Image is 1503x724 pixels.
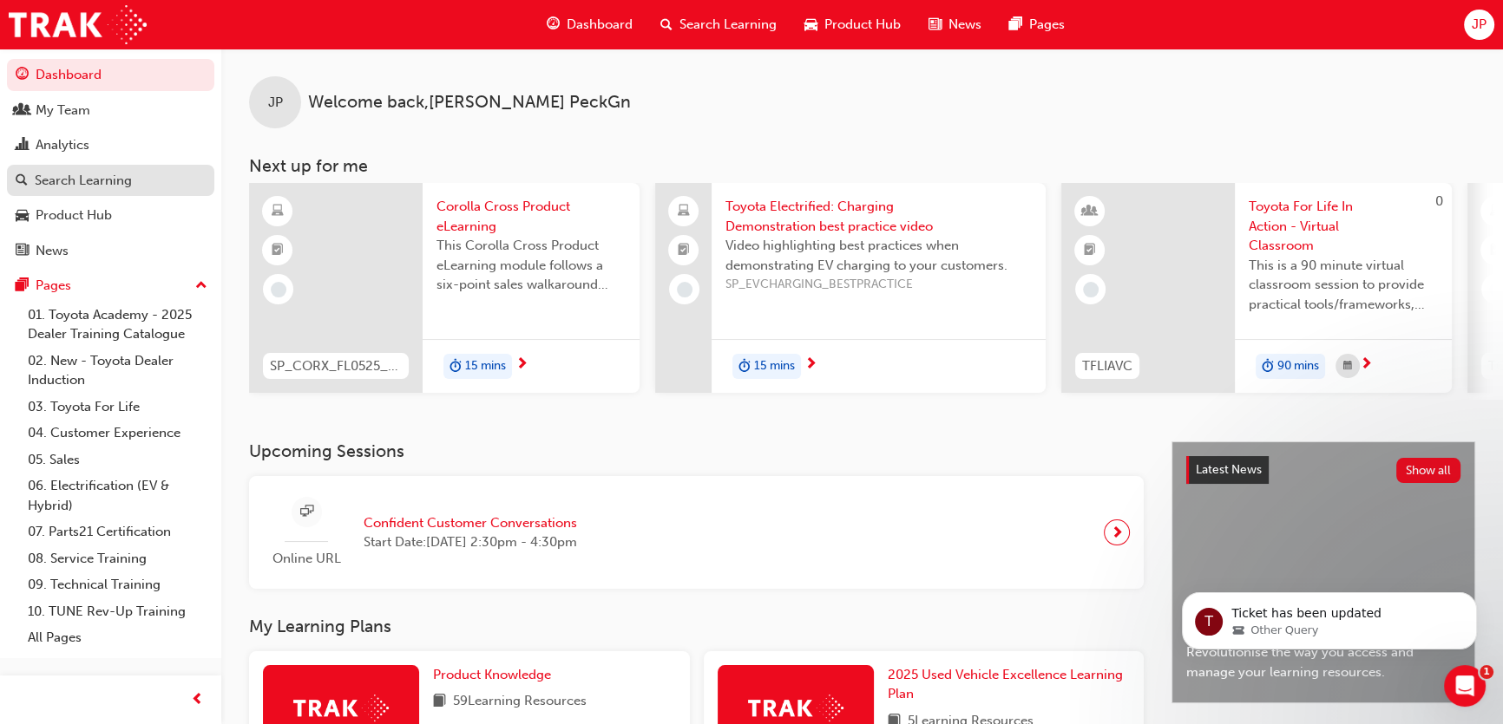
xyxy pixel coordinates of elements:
h3: Upcoming Sessions [249,441,1144,461]
span: duration-icon [738,355,751,378]
a: 07. Parts21 Certification [21,519,214,545]
span: next-icon [1111,520,1124,545]
span: Toyota Electrified: Charging Demonstration best practice video [725,197,1032,236]
a: car-iconProduct Hub [791,7,915,42]
div: Product Hub [36,205,112,225]
span: Corolla Cross Product eLearning [436,197,626,236]
a: guage-iconDashboard [533,7,646,42]
a: All Pages [21,624,214,651]
span: learningRecordVerb_NONE-icon [677,282,692,297]
span: search-icon [660,14,673,36]
span: duration-icon [450,355,462,378]
button: Show all [1396,458,1461,483]
a: Product Hub [7,199,214,232]
span: sessionType_ONLINE_URL-icon [300,501,313,523]
span: Pages [1029,15,1065,35]
div: News [36,241,69,261]
span: search-icon [16,173,28,189]
div: Pages [36,276,71,296]
span: prev-icon [191,689,204,711]
a: news-iconNews [915,7,995,42]
div: Search Learning [35,171,132,191]
a: 08. Service Training [21,545,214,572]
span: people-icon [16,103,29,119]
span: Product Hub [824,15,901,35]
span: car-icon [16,208,29,224]
span: 15 mins [754,356,795,376]
span: SP_EVCHARGING_BESTPRACTICE [725,275,1032,295]
span: 0 [1435,193,1443,209]
span: booktick-icon [678,239,690,262]
a: 02. New - Toyota Dealer Induction [21,348,214,394]
span: book-icon [433,691,446,713]
a: SP_CORX_FL0525_ELCorolla Cross Product eLearningThis Corolla Cross Product eLearning module follo... [249,183,640,393]
span: learningRecordVerb_NONE-icon [271,282,286,297]
iframe: Intercom live chat [1444,665,1486,707]
h3: My Learning Plans [249,616,1144,636]
span: learningRecordVerb_NONE-icon [1083,282,1099,297]
div: Analytics [36,135,89,155]
span: car-icon [804,14,817,36]
span: 1 [1480,665,1493,679]
a: Dashboard [7,59,214,91]
a: 09. Technical Training [21,571,214,598]
button: JP [1464,10,1494,40]
a: Latest NewsShow all [1186,456,1460,484]
img: Trak [293,695,389,721]
span: 2025 Used Vehicle Excellence Learning Plan [888,667,1123,702]
span: news-icon [16,244,29,259]
a: My Team [7,95,214,127]
a: Analytics [7,129,214,161]
span: pages-icon [16,278,29,294]
a: 10. TUNE Rev-Up Training [21,598,214,625]
a: Online URLConfident Customer ConversationsStart Date:[DATE] 2:30pm - 4:30pm [263,490,1130,576]
a: 03. Toyota For Life [21,394,214,421]
img: Trak [9,5,147,44]
span: This Corolla Cross Product eLearning module follows a six-point sales walkaround format, designed... [436,236,626,295]
span: laptop-icon [678,200,690,223]
span: booktick-icon [1490,239,1502,262]
span: Product Knowledge [433,667,551,682]
span: Toyota For Life In Action - Virtual Classroom [1249,197,1438,256]
span: JP [1472,15,1487,35]
a: Toyota Electrified: Charging Demonstration best practice videoVideo highlighting best practices w... [655,183,1046,393]
span: Start Date: [DATE] 2:30pm - 4:30pm [364,532,577,552]
span: learningResourceType_INSTRUCTOR_LED-icon [1084,200,1096,223]
span: booktick-icon [272,239,284,262]
button: Pages [7,270,214,302]
button: DashboardMy TeamAnalyticsSearch LearningProduct HubNews [7,55,214,270]
span: next-icon [515,357,528,373]
span: news-icon [929,14,942,36]
a: Search Learning [7,165,214,197]
span: Online URL [263,549,350,569]
a: 2025 Used Vehicle Excellence Learning Plan [888,665,1131,704]
span: TFLIAVC [1082,356,1132,376]
span: Welcome back , [PERSON_NAME] PeckGn [308,93,631,113]
span: News [948,15,981,35]
img: Trak [748,695,843,721]
a: 0TFLIAVCToyota For Life In Action - Virtual ClassroomThis is a 90 minute virtual classroom sessio... [1061,183,1452,393]
h3: Next up for me [221,156,1503,176]
span: pages-icon [1009,14,1022,36]
span: This is a 90 minute virtual classroom session to provide practical tools/frameworks, behaviours a... [1249,256,1438,315]
span: up-icon [195,275,207,297]
span: learningResourceType_ELEARNING-icon [272,200,284,223]
a: pages-iconPages [995,7,1079,42]
a: 01. Toyota Academy - 2025 Dealer Training Catalogue [21,302,214,348]
a: search-iconSearch Learning [646,7,791,42]
a: 06. Electrification (EV & Hybrid) [21,473,214,519]
a: Latest NewsShow allWelcome to your new Training Resource CentreRevolutionise the way you access a... [1172,441,1475,703]
a: 05. Sales [21,447,214,473]
span: chart-icon [16,138,29,153]
a: 04. Customer Experience [21,420,214,447]
span: 59 Learning Resources [453,691,587,713]
span: guage-icon [547,14,560,36]
span: Confident Customer Conversations [364,513,577,533]
span: SP_CORX_FL0525_EL [270,356,402,376]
